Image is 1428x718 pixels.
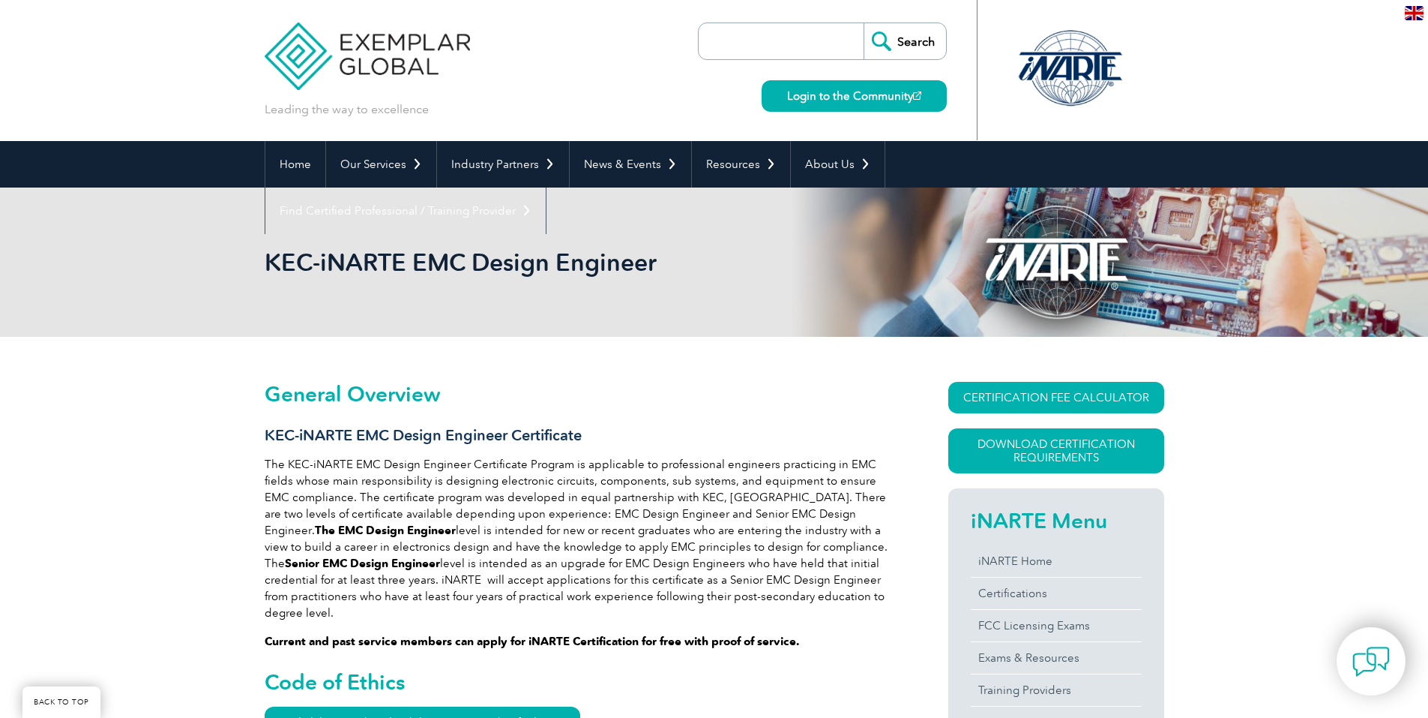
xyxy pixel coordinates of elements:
a: FCC Licensing Exams [971,610,1142,641]
a: Industry Partners [437,141,569,188]
a: BACK TO TOP [22,686,100,718]
strong: Current and past service members can apply for iNARTE Certification for free with proof of service. [265,635,800,648]
a: Training Providers [971,674,1142,706]
a: Certifications [971,578,1142,609]
a: Exams & Resources [971,642,1142,674]
a: Home [265,141,325,188]
a: Resources [692,141,790,188]
h1: KEC-iNARTE EMC Design Engineer [265,248,840,277]
a: Our Services [326,141,436,188]
p: Leading the way to excellence [265,101,429,118]
a: Find Certified Professional / Training Provider [265,188,546,234]
p: The KEC-iNARTE EMC Design Engineer Certificate Program is applicable to professional engineers pr... [265,456,894,621]
strong: The EMC Design Engineer [315,524,456,537]
h3: KEC-iNARTE EMC Design Engineer Certificate [265,426,894,445]
a: News & Events [570,141,691,188]
img: open_square.png [913,92,921,100]
strong: Senior EMC Design Engineer [285,557,440,570]
a: CERTIFICATION FEE CALCULATOR [948,382,1164,413]
a: Login to the Community [762,80,947,112]
h2: General Overview [265,382,894,406]
h2: iNARTE Menu [971,509,1142,533]
img: contact-chat.png [1352,643,1390,680]
h2: Code of Ethics [265,670,894,694]
a: About Us [791,141,885,188]
a: iNARTE Home [971,545,1142,577]
a: Download Certification Requirements [948,428,1164,473]
input: Search [864,23,946,59]
img: en [1405,6,1424,20]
